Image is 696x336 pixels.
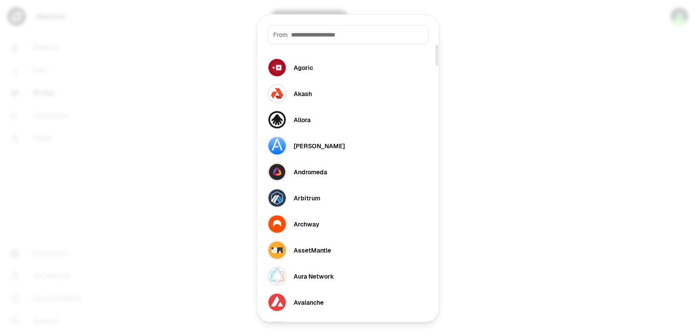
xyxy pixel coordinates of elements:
[262,80,434,106] button: Akash LogoAkash
[262,211,434,237] button: Archway LogoArchway
[273,30,288,39] span: From
[268,188,287,207] img: Arbitrum Logo
[262,237,434,263] button: AssetMantle LogoAssetMantle
[268,110,287,129] img: Allora Logo
[262,54,434,80] button: Agoric LogoAgoric
[294,193,320,202] div: Arbitrum
[262,106,434,133] button: Allora LogoAllora
[294,167,327,176] div: Andromeda
[294,141,345,150] div: [PERSON_NAME]
[262,133,434,159] button: Althea Logo[PERSON_NAME]
[262,185,434,211] button: Arbitrum LogoArbitrum
[268,162,287,181] img: Andromeda Logo
[262,289,434,315] button: Avalanche LogoAvalanche
[294,63,313,72] div: Agoric
[294,89,312,98] div: Akash
[268,214,287,233] img: Archway Logo
[268,58,287,77] img: Agoric Logo
[294,272,334,280] div: Aura Network
[268,266,287,286] img: Aura Network Logo
[268,293,287,312] img: Avalanche Logo
[262,159,434,185] button: Andromeda LogoAndromeda
[268,84,287,103] img: Akash Logo
[262,263,434,289] button: Aura Network LogoAura Network
[294,115,311,124] div: Allora
[294,246,331,254] div: AssetMantle
[268,240,287,259] img: AssetMantle Logo
[294,298,324,306] div: Avalanche
[268,136,287,155] img: Althea Logo
[294,220,319,228] div: Archway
